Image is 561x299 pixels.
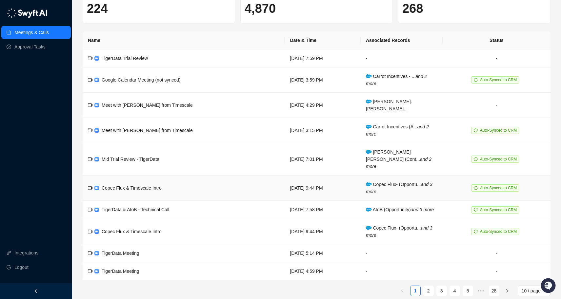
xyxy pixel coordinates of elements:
[94,251,99,255] img: zoom-DkfWWZB2.png
[7,265,11,270] span: logout
[474,186,478,190] span: sync
[285,201,361,219] td: [DATE] 7:58 PM
[285,219,361,244] td: [DATE] 9:44 PM
[94,78,99,82] img: zoom-DkfWWZB2.png
[14,246,38,259] a: Integrations
[285,93,361,118] td: [DATE] 4:29 PM
[94,103,99,107] img: zoom-DkfWWZB2.png
[443,244,551,262] td: -
[88,229,92,234] span: video-camera
[450,286,460,296] a: 4
[14,261,29,274] span: Logout
[83,31,285,49] th: Name
[285,244,361,262] td: [DATE] 5:14 PM
[397,286,408,296] button: left
[102,157,159,162] span: Mid Trial Review - TigerData
[366,182,432,194] i: and 3 more
[397,286,408,296] li: Previous Page
[88,251,92,255] span: video-camera
[102,103,193,108] span: Meet with [PERSON_NAME] from Timescale
[366,182,432,194] span: Copec Flux- (Opportu...
[474,208,478,212] span: sync
[94,128,99,133] img: zoom-DkfWWZB2.png
[102,77,180,83] span: Google Calendar Meeting (not synced)
[94,157,99,161] img: zoom-DkfWWZB2.png
[27,89,53,101] a: 📶Status
[476,286,486,296] span: •••
[424,286,433,296] a: 2
[474,157,478,161] span: sync
[14,40,46,53] a: Approval Tasks
[402,1,546,16] h1: 268
[285,262,361,280] td: [DATE] 4:59 PM
[480,208,517,212] span: Auto-Synced to CRM
[480,157,517,161] span: Auto-Synced to CRM
[480,229,517,234] span: Auto-Synced to CRM
[502,286,512,296] button: right
[7,92,12,98] div: 📚
[443,93,551,118] td: -
[474,230,478,234] span: sync
[88,157,92,161] span: video-camera
[522,286,547,296] span: 10 / page
[102,207,169,212] span: TigerData & AtoB - Technical Call
[102,185,162,191] span: Copec Flux & Timescale Intro
[366,207,434,212] span: AtoB (Opportunity)
[285,49,361,67] td: [DATE] 7:59 PM
[102,128,193,133] span: Meet with [PERSON_NAME] from Timescale
[366,124,429,137] i: and 2 more
[88,207,92,212] span: video-camera
[423,286,434,296] li: 2
[94,229,99,234] img: zoom-DkfWWZB2.png
[480,128,517,133] span: Auto-Synced to CRM
[366,225,432,238] i: and 3 more
[22,66,86,71] div: We're offline, we'll be back soon
[88,269,92,273] span: video-camera
[34,289,38,293] span: left
[88,186,92,190] span: video-camera
[443,262,551,280] td: -
[94,56,99,61] img: zoom-DkfWWZB2.png
[94,186,99,190] img: zoom-DkfWWZB2.png
[443,49,551,67] td: -
[94,269,99,273] img: zoom-DkfWWZB2.png
[245,1,389,16] h1: 4,870
[7,7,20,20] img: Swyft AI
[366,74,427,86] span: Carrot Incentives - ...
[443,31,551,49] th: Status
[285,31,361,49] th: Date & Time
[474,128,478,132] span: sync
[285,67,361,93] td: [DATE] 3:59 PM
[361,49,443,67] td: -
[285,118,361,143] td: [DATE] 3:15 PM
[400,289,404,293] span: left
[366,225,432,238] span: Copec Flux- (Opportu...
[366,124,429,137] span: Carrot Incentives (A...
[489,286,499,296] a: 28
[366,149,431,169] span: [PERSON_NAME] [PERSON_NAME] (Cont...
[88,56,92,61] span: video-camera
[88,78,92,82] span: video-camera
[87,1,231,16] h1: 224
[285,143,361,176] td: [DATE] 7:01 PM
[505,289,509,293] span: right
[94,208,99,212] img: zoom-DkfWWZB2.png
[7,37,119,47] h2: How can we help?
[366,74,427,86] i: and 2 more
[102,56,148,61] span: TigerData Trial Review
[463,286,473,296] a: 5
[480,186,517,190] span: Auto-Synced to CRM
[4,89,27,101] a: 📚Docs
[36,92,50,98] span: Status
[7,59,18,71] img: 5124521997842_fc6d7dfcefe973c2e489_88.png
[480,78,517,82] span: Auto-Synced to CRM
[411,207,434,212] i: and 3 more
[14,26,49,39] a: Meetings & Calls
[88,128,92,133] span: video-camera
[361,262,443,280] td: -
[437,286,447,296] a: 3
[88,103,92,107] span: video-camera
[65,108,79,113] span: Pylon
[7,26,119,37] p: Welcome 👋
